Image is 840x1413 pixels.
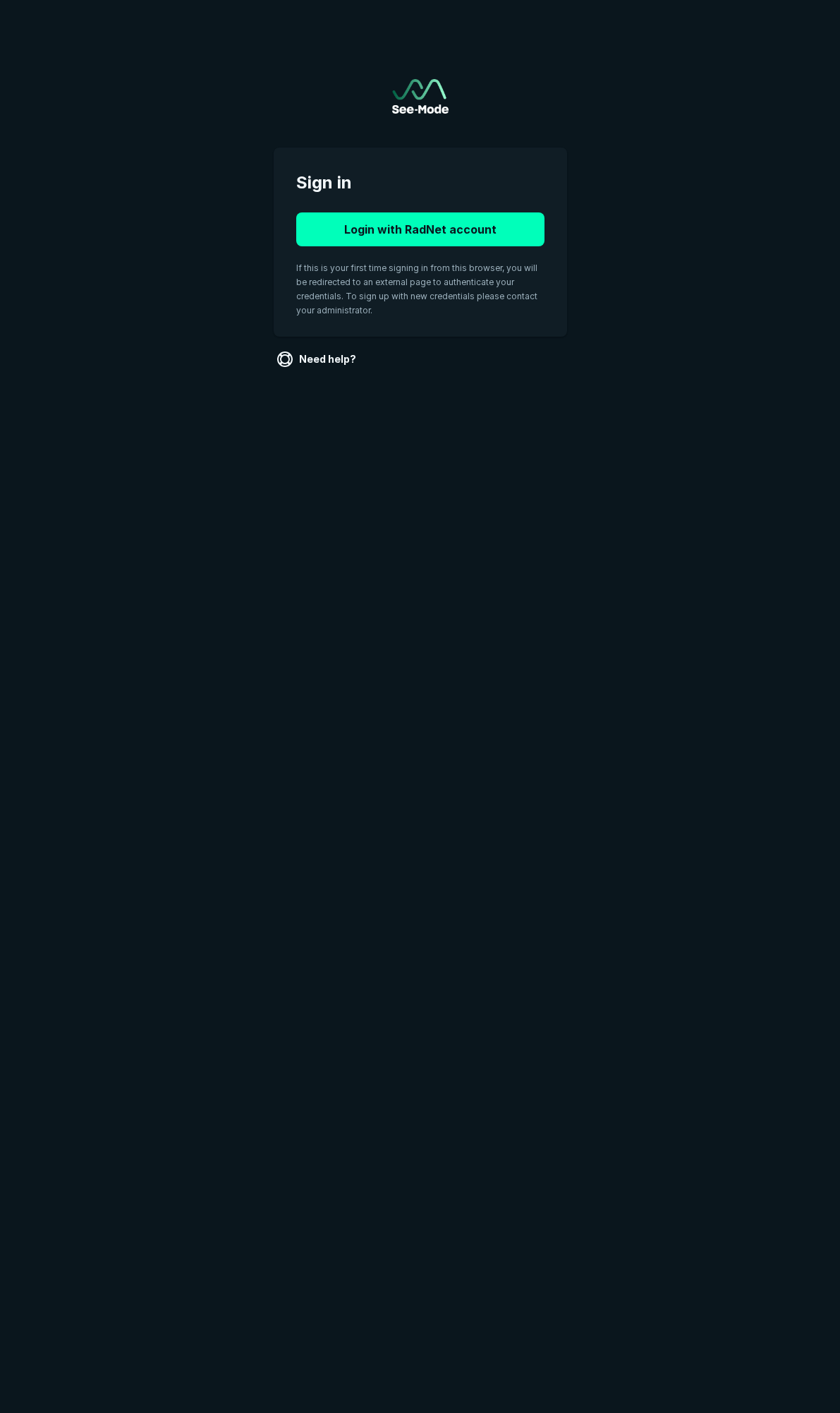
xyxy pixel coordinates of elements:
[296,170,544,196] span: Sign in
[296,212,544,246] button: Login with RadNet account
[392,79,449,114] a: Go to sign in
[296,263,537,315] span: If this is your first time signing in from this browser, you will be redirected to an external pa...
[274,348,362,371] a: Need help?
[392,79,449,114] img: See-Mode Logo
